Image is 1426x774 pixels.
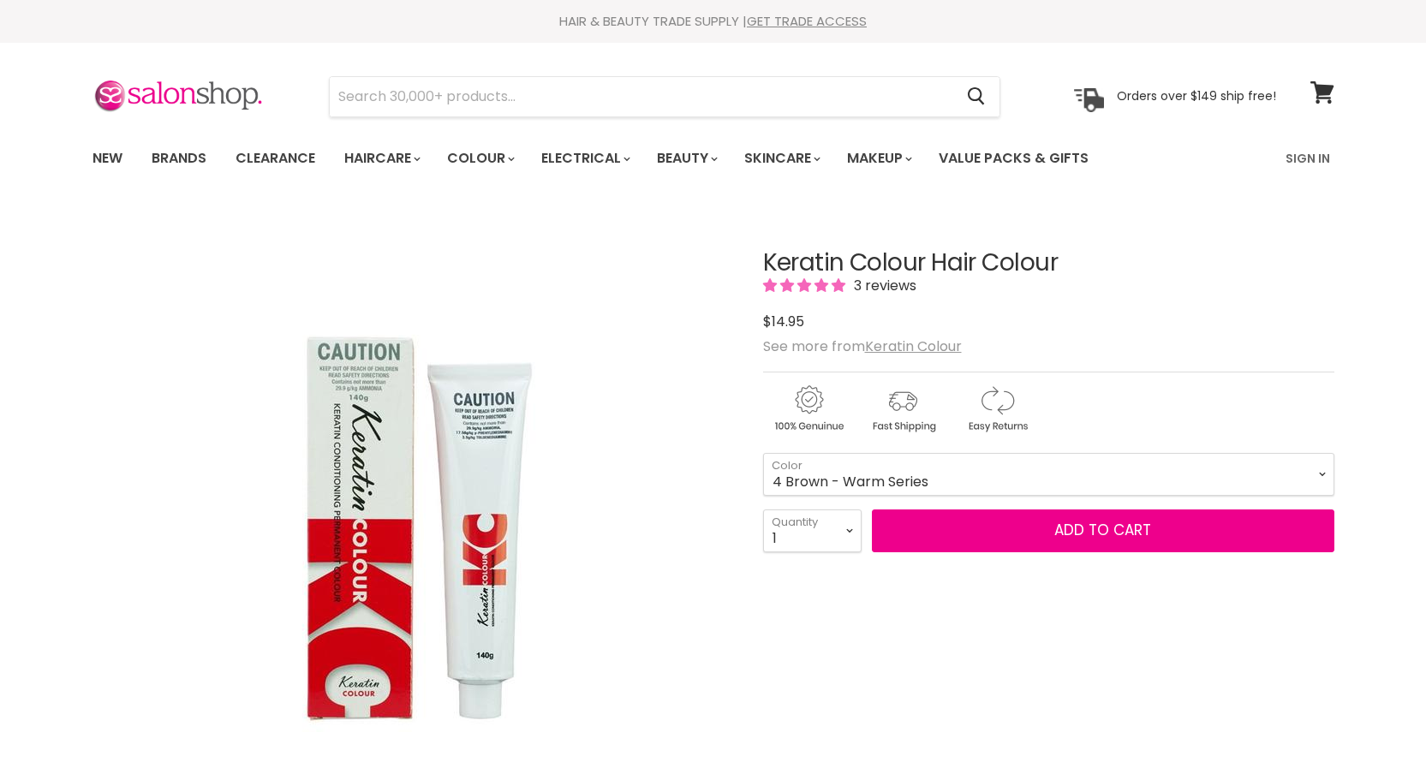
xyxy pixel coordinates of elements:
[872,509,1334,552] button: Add to cart
[952,383,1042,435] img: returns.gif
[763,312,804,331] span: $14.95
[763,509,862,552] select: Quantity
[834,140,922,176] a: Makeup
[331,140,431,176] a: Haircare
[80,140,135,176] a: New
[139,140,219,176] a: Brands
[329,76,1000,117] form: Product
[330,77,954,116] input: Search
[849,276,916,295] span: 3 reviews
[763,276,849,295] span: 5.00 stars
[71,134,1356,183] nav: Main
[763,383,854,435] img: genuine.gif
[747,12,867,30] a: GET TRADE ACCESS
[80,134,1189,183] ul: Main menu
[763,250,1334,277] h1: Keratin Colour Hair Colour
[434,140,525,176] a: Colour
[71,13,1356,30] div: HAIR & BEAUTY TRADE SUPPLY |
[763,336,962,356] span: See more from
[644,140,728,176] a: Beauty
[206,321,618,732] img: Keratin Colour Hair Colour
[1275,140,1340,176] a: Sign In
[865,336,962,356] a: Keratin Colour
[1054,520,1151,540] span: Add to cart
[223,140,328,176] a: Clearance
[954,77,999,116] button: Search
[857,383,948,435] img: shipping.gif
[731,140,831,176] a: Skincare
[926,140,1101,176] a: Value Packs & Gifts
[528,140,641,176] a: Electrical
[1117,88,1276,104] p: Orders over $149 ship free!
